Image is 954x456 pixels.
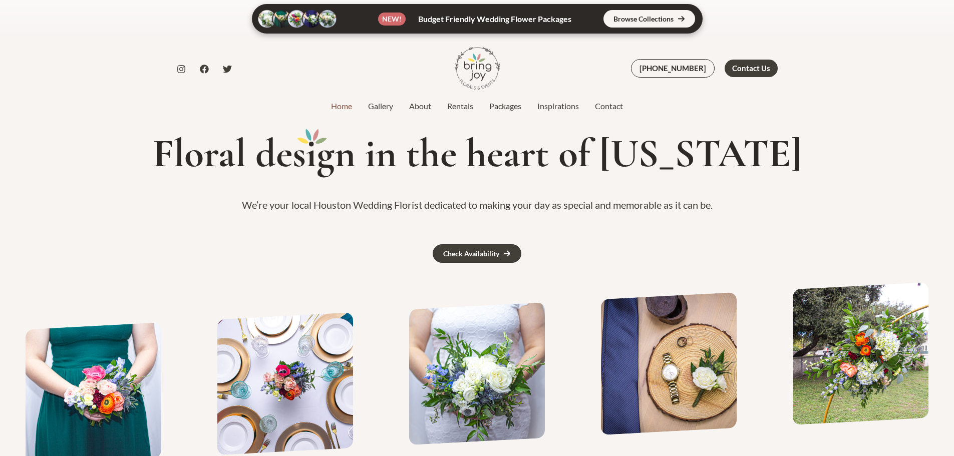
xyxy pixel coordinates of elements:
nav: Site Navigation [323,99,631,114]
a: Home [323,100,360,112]
div: Check Availability [443,250,499,257]
a: Gallery [360,100,401,112]
a: Contact Us [725,60,778,77]
a: Twitter [223,65,232,74]
a: Rentals [439,100,481,112]
a: [PHONE_NUMBER] [631,59,715,78]
mark: i [306,132,316,176]
a: Facebook [200,65,209,74]
a: Inspirations [529,100,587,112]
a: Instagram [177,65,186,74]
img: Bring Joy [455,46,500,91]
p: We’re your local Houston Wedding Florist dedicated to making your day as special and memorable as... [12,196,942,214]
a: Contact [587,100,631,112]
a: Check Availability [433,244,521,263]
a: About [401,100,439,112]
a: Packages [481,100,529,112]
h1: Floral des gn in the heart of [US_STATE] [12,132,942,176]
